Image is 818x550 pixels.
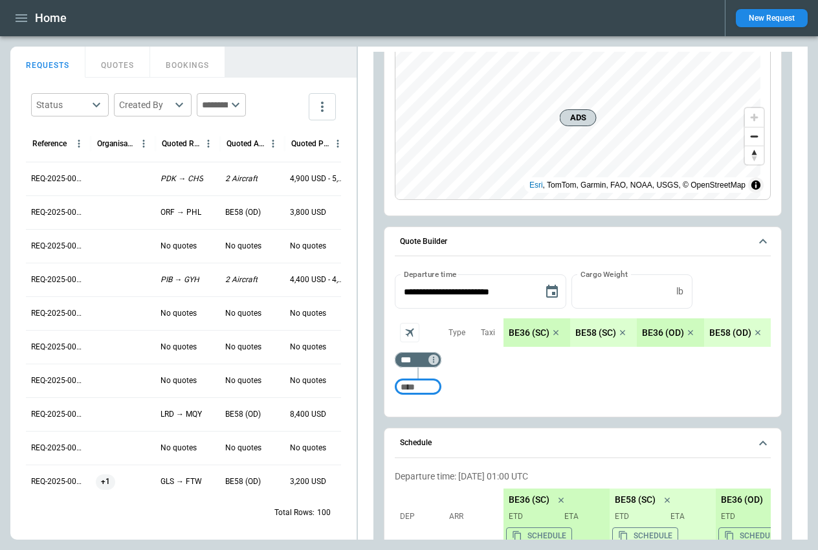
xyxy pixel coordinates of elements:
[160,476,202,487] p: GLS → FTW
[506,527,572,544] button: Copy the aircraft schedule to your clipboard
[395,352,441,368] div: Too short
[290,342,326,353] p: No quotes
[290,476,326,487] p: 3,200 USD
[400,237,447,246] h6: Quote Builder
[119,98,171,111] div: Created By
[448,327,465,338] p: Type
[160,241,197,252] p: No quotes
[503,318,771,347] div: scrollable content
[676,286,683,297] p: lb
[612,527,678,544] button: Copy the aircraft schedule to your clipboard
[615,511,660,522] p: ETD
[309,93,336,120] button: more
[160,443,197,454] p: No quotes
[31,173,85,184] p: REQ-2025-000280
[32,139,67,148] div: Reference
[31,443,85,454] p: REQ-2025-000272
[395,428,771,458] button: Schedule
[227,139,265,148] div: Quoted Aircraft
[580,269,628,280] label: Cargo Weight
[509,511,554,522] p: ETD
[225,409,261,420] p: BE58 (OD)
[575,327,616,338] p: BE58 (SC)
[290,409,326,420] p: 8,400 USD
[160,342,197,353] p: No quotes
[395,379,441,395] div: Too short
[160,274,199,285] p: PIB → GYH
[395,36,760,199] canvas: Map
[160,207,201,218] p: ORF → PHL
[225,173,258,184] p: 2 Aircraft
[97,139,135,148] div: Organisation
[31,274,85,285] p: REQ-2025-000277
[290,274,344,285] p: 4,400 USD - 4,500 USD
[395,274,771,401] div: Quote Builder
[225,274,258,285] p: 2 Aircraft
[85,47,150,78] button: QUOTES
[200,135,217,152] button: Quoted Route column menu
[225,476,261,487] p: BE58 (OD)
[529,181,543,190] a: Esri
[748,177,764,193] summary: Toggle attribution
[274,507,315,518] p: Total Rows:
[400,323,419,342] span: Aircraft selection
[721,511,766,522] p: ETD
[503,489,771,549] div: scrollable content
[36,98,88,111] div: Status
[225,342,261,353] p: No quotes
[736,9,808,27] button: New Request
[160,173,203,184] p: PDK → CHS
[449,511,494,522] p: Arr
[31,476,85,487] p: REQ-2025-000271
[290,241,326,252] p: No quotes
[31,241,85,252] p: REQ-2025-000278
[665,511,711,522] p: ETA
[225,443,261,454] p: No quotes
[265,135,282,152] button: Quoted Aircraft column menu
[290,308,326,319] p: No quotes
[709,327,751,338] p: BE58 (OD)
[135,135,152,152] button: Organisation column menu
[160,375,197,386] p: No quotes
[162,139,200,148] div: Quoted Route
[31,342,85,353] p: REQ-2025-000275
[395,471,771,482] p: Departure time: [DATE] 01:00 UTC
[317,507,331,518] p: 100
[745,127,764,146] button: Zoom out
[31,409,85,420] p: REQ-2025-000273
[160,308,197,319] p: No quotes
[10,47,85,78] button: REQUESTS
[150,47,225,78] button: BOOKINGS
[481,327,495,338] p: Taxi
[160,409,202,420] p: LRD → MQY
[509,327,549,338] p: BE36 (SC)
[745,146,764,164] button: Reset bearing to north
[290,173,344,184] p: 4,900 USD - 5,500 USD
[718,527,784,544] button: Copy the aircraft schedule to your clipboard
[400,439,432,447] h6: Schedule
[615,494,656,505] p: BE58 (SC)
[745,108,764,127] button: Zoom in
[225,375,261,386] p: No quotes
[225,308,261,319] p: No quotes
[559,511,604,522] p: ETA
[721,494,763,505] p: BE36 (OD)
[565,111,590,124] span: ADS
[329,135,346,152] button: Quoted Price column menu
[31,375,85,386] p: REQ-2025-000274
[290,375,326,386] p: No quotes
[31,207,85,218] p: REQ-2025-000279
[529,179,746,192] div: , TomTom, Garmin, FAO, NOAA, USGS, © OpenStreetMap
[400,511,445,522] p: Dep
[404,269,457,280] label: Departure time
[642,327,684,338] p: BE36 (OD)
[291,139,329,148] div: Quoted Price
[225,207,261,218] p: BE58 (OD)
[96,465,115,498] span: +1
[539,279,565,305] button: Choose date, selected date is Sep 16, 2025
[509,494,549,505] p: BE36 (SC)
[71,135,87,152] button: Reference column menu
[225,241,261,252] p: No quotes
[35,10,67,26] h1: Home
[395,227,771,257] button: Quote Builder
